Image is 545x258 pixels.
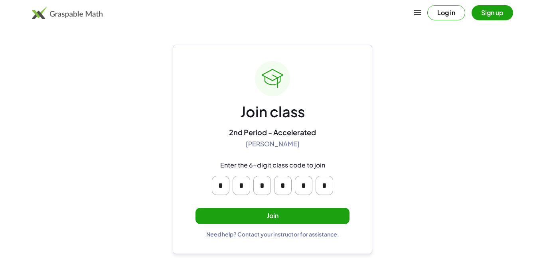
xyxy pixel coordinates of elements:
input: Please enter OTP character 2 [233,176,250,195]
button: Log in [427,5,465,20]
input: Please enter OTP character 4 [274,176,292,195]
input: Please enter OTP character 1 [212,176,229,195]
input: Please enter OTP character 3 [253,176,271,195]
div: Enter the 6-digit class code to join [220,161,325,169]
input: Please enter OTP character 6 [316,176,333,195]
div: 2nd Period - Accelerated [229,128,316,137]
input: Please enter OTP character 5 [295,176,312,195]
button: Join [195,208,350,224]
div: Need help? Contact your instructor for assistance. [206,230,339,238]
div: Join class [240,102,305,121]
div: [PERSON_NAME] [246,140,300,148]
button: Sign up [472,5,513,20]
